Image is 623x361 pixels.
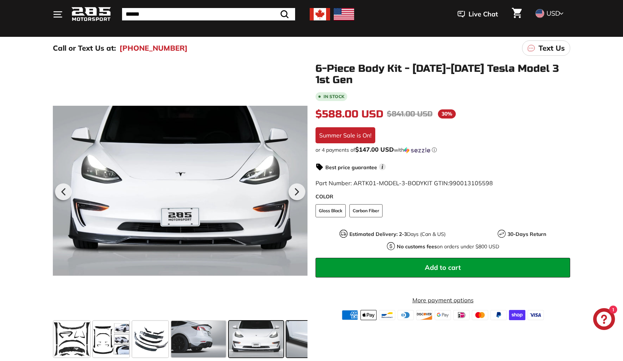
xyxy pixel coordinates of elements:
img: discover [416,310,432,320]
p: Call or Text Us at: [53,43,116,54]
span: 990013105598 [449,179,493,187]
span: USD [546,9,560,18]
h1: 6-Piece Body Kit - [DATE]-[DATE] Tesla Model 3 1st Gen [316,63,570,86]
a: More payment options [316,296,570,304]
a: Cart [508,2,526,27]
img: apple_pay [360,310,377,320]
button: Add to cart [316,258,570,277]
img: diners_club [397,310,414,320]
p: on orders under $800 USD [397,243,499,251]
img: Logo_285_Motorsport_areodynamics_components [71,6,111,23]
div: or 4 payments of$147.00 USDwithSezzle Click to learn more about Sezzle [316,146,570,154]
img: Sezzle [404,147,430,154]
b: In stock [324,94,344,99]
p: Text Us [538,43,565,54]
a: [PHONE_NUMBER] [119,43,188,54]
p: Days (Can & US) [349,230,446,238]
img: paypal [490,310,507,320]
strong: No customs fees [397,243,437,250]
img: shopify_pay [509,310,525,320]
img: ideal [453,310,470,320]
img: visa [528,310,544,320]
span: $841.00 USD [387,109,432,119]
div: Summer Sale is On! [316,127,375,143]
img: bancontact [379,310,395,320]
span: Live Chat [469,9,498,19]
button: Live Chat [448,5,508,23]
strong: Estimated Delivery: 2-3 [349,231,407,237]
input: Search [122,8,295,20]
span: $588.00 USD [316,108,383,120]
span: Add to cart [425,263,461,272]
div: or 4 payments of with [316,146,570,154]
img: google_pay [435,310,451,320]
img: master [472,310,488,320]
strong: Best price guarantee [325,164,377,171]
span: Part Number: ARTK01-MODEL-3-BODYKIT GTIN: [316,179,493,187]
span: $147.00 USD [355,145,394,153]
img: american_express [342,310,358,320]
label: COLOR [316,193,570,201]
a: Text Us [522,40,570,56]
span: i [379,163,386,170]
inbox-online-store-chat: Shopify online store chat [591,308,617,332]
span: 30% [438,109,456,119]
strong: 30-Days Return [508,231,546,237]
